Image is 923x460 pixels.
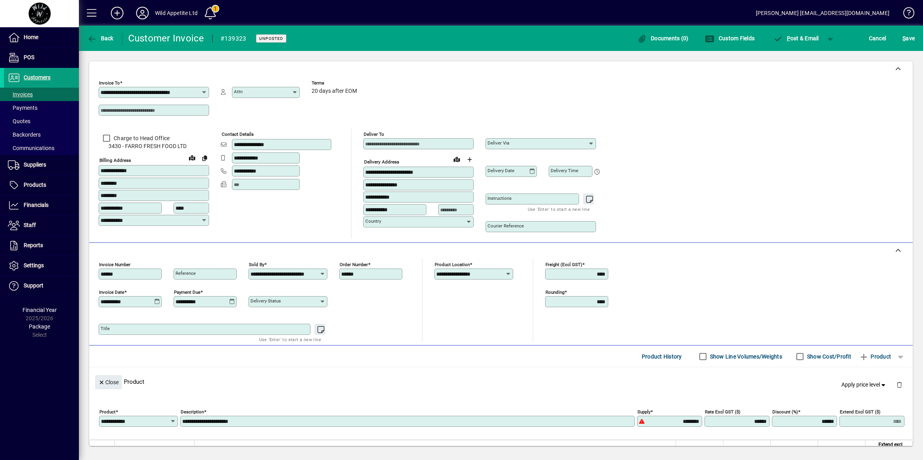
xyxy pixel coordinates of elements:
button: Delete [890,375,909,394]
span: Payments [8,105,37,111]
span: 20 days after EOM [312,88,357,94]
a: View on map [186,151,198,164]
a: View on map [450,153,463,165]
mat-label: Product [99,409,116,415]
span: Settings [24,262,44,268]
span: 3430 - FARRO FRESH FOOD LTD [99,142,209,150]
span: Rate excl GST ($) [730,445,766,453]
span: Product [859,350,891,363]
span: Support [24,282,43,289]
mat-label: Delivery date [488,168,514,173]
span: Suppliers [24,161,46,168]
a: Settings [4,256,79,276]
span: Supply [704,445,718,453]
span: Package [29,323,50,330]
mat-label: Reference [176,270,196,276]
mat-label: Deliver via [488,140,509,146]
span: S [902,35,906,41]
span: Cancel [869,32,886,45]
app-page-header-button: Close [93,378,124,385]
span: Back [87,35,114,41]
span: Home [24,34,38,40]
span: Reports [24,242,43,248]
mat-label: Freight (excl GST) [546,262,582,267]
span: Financial Year [22,307,57,313]
button: Profile [130,6,155,20]
mat-label: Rate excl GST ($) [705,409,740,415]
a: Financials [4,195,79,215]
span: Product History [642,350,682,363]
span: Extend excl GST ($) [870,440,902,458]
mat-label: Invoice date [99,289,124,295]
div: Customer Invoice [128,32,204,45]
span: Products [24,182,46,188]
span: Communications [8,145,54,151]
mat-label: Instructions [488,195,512,201]
button: Save [901,31,917,45]
span: ost & Email [773,35,819,41]
button: Product [855,349,895,364]
a: Staff [4,216,79,235]
mat-label: Country [365,218,381,224]
mat-label: Invoice number [99,262,131,267]
mat-label: Extend excl GST ($) [840,409,880,415]
span: Description [199,445,223,453]
div: Product [89,367,913,396]
span: GST ($) [845,445,860,453]
mat-label: Description [181,409,204,415]
span: Customers [24,74,50,81]
a: POS [4,48,79,68]
mat-label: Product location [435,262,470,267]
span: Unposted [259,36,283,41]
a: Communications [4,141,79,155]
span: POS [24,54,34,60]
a: Invoices [4,88,79,101]
span: Staff [24,222,36,228]
mat-label: Attn [234,89,243,94]
mat-label: Rounding [546,289,564,295]
button: Close [95,375,122,389]
span: Invoices [8,91,33,98]
div: [PERSON_NAME] [EMAIL_ADDRESS][DOMAIN_NAME] [756,7,889,19]
span: P [787,35,790,41]
span: Custom Fields [705,35,755,41]
span: Quotes [8,118,30,124]
button: Back [85,31,116,45]
button: Choose address [463,153,476,166]
a: Suppliers [4,155,79,175]
mat-hint: Use 'Enter' to start a new line [528,205,590,214]
span: Discount (%) [786,445,813,453]
mat-label: Deliver To [364,131,384,137]
button: Apply price level [838,378,890,392]
button: Product History [639,349,685,364]
label: Show Line Volumes/Weights [708,353,782,360]
button: Add [105,6,130,20]
span: Close [98,376,119,389]
app-page-header-button: Delete [890,381,909,388]
span: Documents (0) [637,35,689,41]
a: Products [4,175,79,195]
button: Cancel [867,31,888,45]
button: Custom Fields [703,31,757,45]
a: Backorders [4,128,79,141]
div: #139323 [220,32,247,45]
mat-label: Invoice To [99,80,120,86]
mat-label: Courier Reference [488,223,524,229]
a: Quotes [4,115,79,128]
div: Wild Appetite Ltd [155,7,198,19]
span: Terms [312,81,359,86]
mat-label: Payment due [174,289,200,295]
mat-label: Delivery status [250,298,281,304]
mat-hint: Use 'Enter' to start a new line [259,335,321,344]
mat-label: Supply [637,409,650,415]
span: ave [902,32,915,45]
button: Documents (0) [635,31,691,45]
mat-label: Title [101,326,110,331]
mat-label: Sold by [249,262,264,267]
a: Knowledge Base [897,2,913,27]
app-page-header-button: Back [79,31,122,45]
mat-label: Discount (%) [772,409,798,415]
span: Financials [24,202,49,208]
span: Item [120,445,129,453]
mat-label: Delivery time [551,168,578,173]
